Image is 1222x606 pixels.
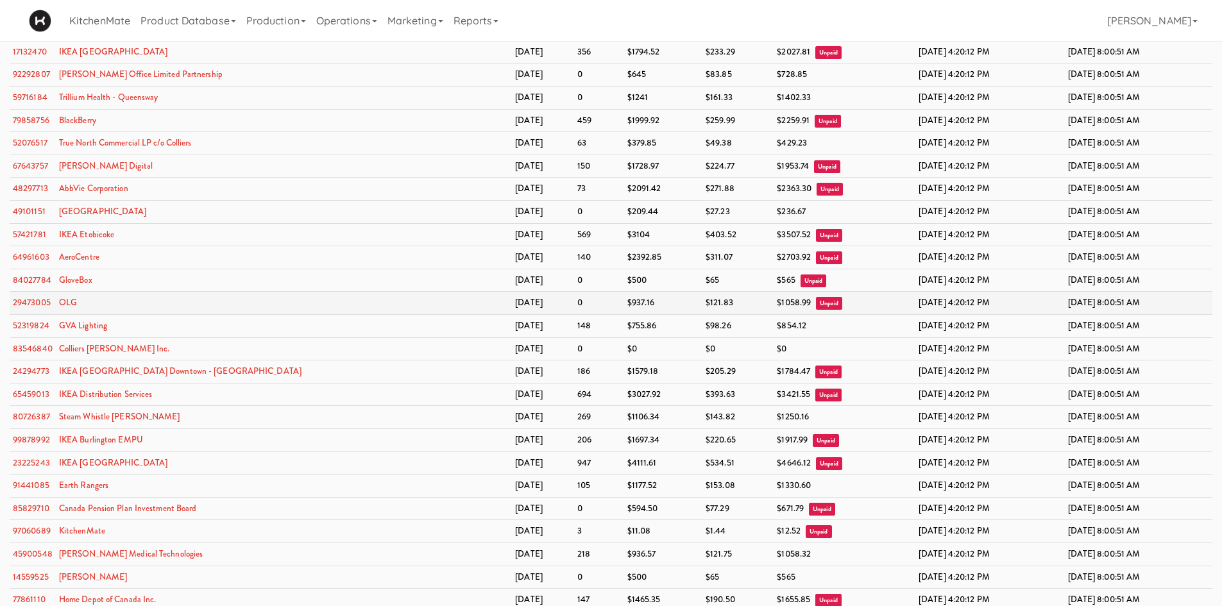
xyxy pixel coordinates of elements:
[59,274,92,286] a: GloveBox
[777,571,795,583] span: $565
[624,201,702,224] td: $209.44
[777,410,809,423] span: $1250.16
[915,314,1064,337] td: [DATE] 4:20:12 PM
[574,155,624,178] td: 150
[13,319,49,332] a: 52319824
[13,160,48,172] a: 67643757
[574,566,624,589] td: 0
[512,360,573,383] td: [DATE]
[702,155,774,178] td: $224.77
[1065,428,1212,451] td: [DATE] 8:00:51 AM
[13,296,51,308] a: 29473005
[702,428,774,451] td: $220.65
[574,40,624,63] td: 356
[59,457,167,469] a: IKEA [GEOGRAPHIC_DATA]
[59,296,77,308] a: OLG
[512,292,573,315] td: [DATE]
[777,205,806,217] span: $236.67
[512,246,573,269] td: [DATE]
[13,433,50,446] a: 99878992
[624,292,702,315] td: $937.16
[702,201,774,224] td: $27.23
[777,68,807,80] span: $728.85
[512,201,573,224] td: [DATE]
[574,87,624,110] td: 0
[815,46,842,59] span: Unpaid
[777,137,807,149] span: $429.23
[574,520,624,543] td: 3
[915,566,1064,589] td: [DATE] 4:20:12 PM
[512,566,573,589] td: [DATE]
[624,269,702,292] td: $500
[13,502,49,514] a: 85829710
[915,543,1064,566] td: [DATE] 4:20:12 PM
[816,457,842,470] span: Unpaid
[702,406,774,429] td: $143.82
[702,269,774,292] td: $65
[512,337,573,360] td: [DATE]
[1065,223,1212,246] td: [DATE] 8:00:51 AM
[624,314,702,337] td: $755.86
[1065,406,1212,429] td: [DATE] 8:00:51 AM
[13,251,49,263] a: 64961603
[702,178,774,201] td: $271.88
[815,115,841,128] span: Unpaid
[915,292,1064,315] td: [DATE] 4:20:12 PM
[574,201,624,224] td: 0
[777,160,809,172] span: $1953.74
[624,132,702,155] td: $379.85
[915,383,1064,406] td: [DATE] 4:20:12 PM
[574,428,624,451] td: 206
[59,548,203,560] a: [PERSON_NAME] Medical Technologies
[915,269,1064,292] td: [DATE] 4:20:12 PM
[574,292,624,315] td: 0
[512,314,573,337] td: [DATE]
[574,223,624,246] td: 569
[915,87,1064,110] td: [DATE] 4:20:12 PM
[624,497,702,520] td: $594.50
[59,182,128,194] a: AbbVie Corporation
[13,137,47,149] a: 52076517
[624,223,702,246] td: $3104
[777,296,811,308] span: $1058.99
[624,40,702,63] td: $1794.52
[13,46,47,58] a: 17132470
[512,155,573,178] td: [DATE]
[777,251,811,263] span: $2703.92
[59,571,127,583] a: [PERSON_NAME]
[777,365,810,377] span: $1784.47
[624,109,702,132] td: $1999.92
[1065,292,1212,315] td: [DATE] 8:00:51 AM
[702,40,774,63] td: $233.29
[777,479,811,491] span: $1330.60
[574,314,624,337] td: 148
[915,406,1064,429] td: [DATE] 4:20:12 PM
[702,63,774,87] td: $83.85
[574,406,624,429] td: 269
[512,63,573,87] td: [DATE]
[574,269,624,292] td: 0
[702,475,774,498] td: $153.08
[574,178,624,201] td: 73
[59,593,157,605] a: Home Depot of Canada Inc.
[702,132,774,155] td: $49.38
[574,63,624,87] td: 0
[574,109,624,132] td: 459
[777,228,811,240] span: $3507.52
[1065,314,1212,337] td: [DATE] 8:00:51 AM
[624,155,702,178] td: $1728.97
[59,388,153,400] a: IKEA Distribution Services
[777,46,810,58] span: $2027.81
[915,155,1064,178] td: [DATE] 4:20:12 PM
[1065,132,1212,155] td: [DATE] 8:00:51 AM
[777,593,810,605] span: $1655.85
[624,475,702,498] td: $1177.52
[1065,155,1212,178] td: [DATE] 8:00:51 AM
[29,10,51,32] img: Micromart
[777,114,810,126] span: $2259.91
[574,246,624,269] td: 140
[13,593,46,605] a: 77861110
[624,246,702,269] td: $2392.85
[574,360,624,383] td: 186
[702,566,774,589] td: $65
